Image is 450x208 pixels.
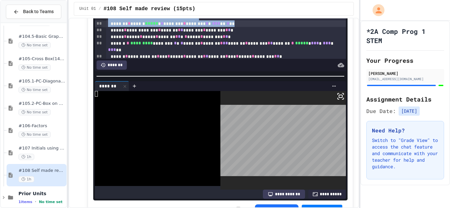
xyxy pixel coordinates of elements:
div: [PERSON_NAME] [368,70,442,76]
span: Due Date: [366,107,396,115]
span: Back to Teams [23,8,54,15]
span: No time set [18,42,51,48]
span: • [35,199,36,204]
p: Switch to "Grade View" to access the chat feature and communicate with your teacher for help and ... [372,137,438,170]
div: My Account [366,3,386,18]
span: 1 items [18,200,32,204]
span: / [98,6,101,12]
button: Back to Teams [6,5,61,19]
span: #106-Factors [18,123,65,129]
span: #108 Self made review (15pts) [103,5,195,13]
span: #105.2-PC-Box on Box [18,101,65,106]
span: No time set [18,64,51,71]
span: No time set [18,87,51,93]
span: #105-Cross Box(14pts) [18,56,65,62]
h2: Your Progress [366,56,444,65]
span: Prior Units [18,191,65,196]
span: #105.1-PC-Diagonal line [18,79,65,84]
span: #108 Self made review (15pts) [18,168,65,173]
h3: Need Help? [372,127,438,134]
span: Unit 01 [79,6,96,12]
span: #107 Initials using shapes [18,146,65,151]
h1: *2A Comp Prog 1 STEM [366,27,444,45]
span: 1h [18,176,34,182]
span: No time set [18,109,51,115]
h2: Assignment Details [366,95,444,104]
span: 1h [18,154,34,160]
span: #104.5-Basic Graphics Review [18,34,65,39]
span: No time set [18,131,51,138]
span: No time set [39,200,63,204]
div: [EMAIL_ADDRESS][DOMAIN_NAME] [368,77,442,81]
span: [DATE] [399,106,420,116]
